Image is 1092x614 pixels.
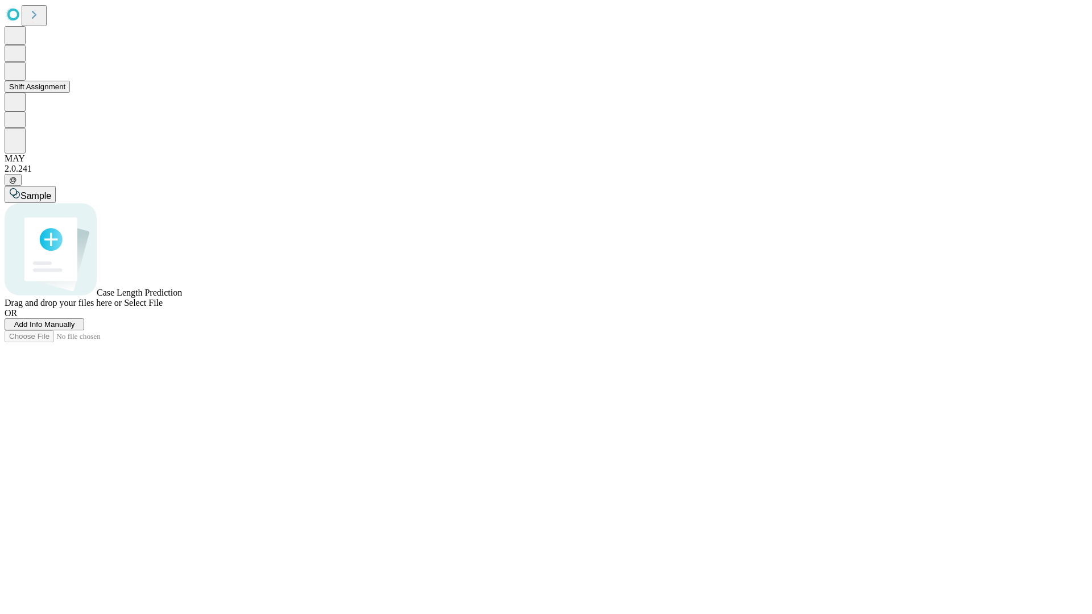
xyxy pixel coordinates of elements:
[97,288,182,297] span: Case Length Prediction
[5,308,17,318] span: OR
[124,298,163,308] span: Select File
[20,191,51,201] span: Sample
[5,174,22,186] button: @
[5,81,70,93] button: Shift Assignment
[5,298,122,308] span: Drag and drop your files here or
[5,186,56,203] button: Sample
[5,318,84,330] button: Add Info Manually
[5,164,1087,174] div: 2.0.241
[14,320,75,329] span: Add Info Manually
[9,176,17,184] span: @
[5,153,1087,164] div: MAY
